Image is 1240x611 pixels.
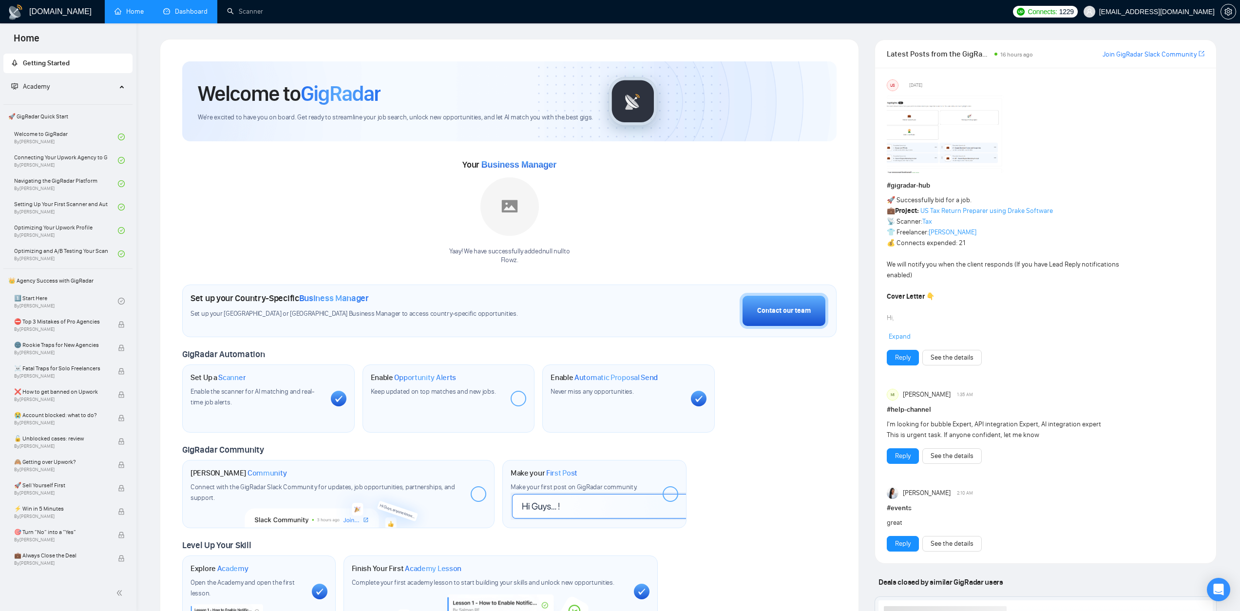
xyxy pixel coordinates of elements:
[480,177,539,236] img: placeholder.png
[511,483,637,491] span: Make your first post on GigRadar community.
[895,207,919,215] strong: Project:
[931,538,973,549] a: See the details
[11,59,18,66] span: rocket
[481,160,556,170] span: Business Manager
[887,350,919,365] button: Reply
[1017,8,1025,16] img: upwork-logo.png
[920,207,1053,215] a: US Tax Return Preparer using Drake Software
[889,332,911,341] span: Expand
[191,373,246,382] h1: Set Up a
[909,81,922,90] span: [DATE]
[1059,6,1074,17] span: 1229
[887,389,898,400] div: MI
[118,368,125,375] span: lock
[14,434,108,443] span: 🔓 Unblocked cases: review
[191,578,295,597] span: Open the Academy and open the first lesson.
[1028,6,1057,17] span: Connects:
[118,415,125,421] span: lock
[182,349,265,360] span: GigRadar Automation
[546,468,577,478] span: First Post
[14,551,108,560] span: 💼 Always Close the Deal
[191,483,455,502] span: Connect with the GigRadar Slack Community for updates, job opportunities, partnerships, and support.
[449,247,570,266] div: Yaay! We have successfully added null null to
[114,7,144,16] a: homeHome
[14,326,108,332] span: By [PERSON_NAME]
[371,373,457,382] h1: Enable
[352,564,461,573] h1: Finish Your First
[118,204,125,210] span: check-circle
[887,48,991,60] span: Latest Posts from the GigRadar Community
[4,271,132,290] span: 👑 Agency Success with GigRadar
[931,451,973,461] a: See the details
[227,7,263,16] a: searchScanner
[217,564,248,573] span: Academy
[887,95,1004,173] img: F09354QB7SM-image.png
[371,387,496,396] span: Keep updated on top matches and new jobs.
[198,113,593,122] span: We're excited to have you on board. Get ready to streamline your job search, unlock new opportuni...
[875,573,1007,591] span: Deals closed by similar GigRadar users
[191,468,287,478] h1: [PERSON_NAME]
[462,159,556,170] span: Your
[23,82,50,91] span: Academy
[14,126,118,148] a: Welcome to GigRadarBy[PERSON_NAME]
[922,217,932,226] a: Tax
[23,59,70,67] span: Getting Started
[6,31,47,52] span: Home
[14,150,118,171] a: Connecting Your Upwork Agency to GigRadarBy[PERSON_NAME]
[14,363,108,373] span: ☠️ Fatal Traps for Solo Freelancers
[551,373,658,382] h1: Enable
[245,483,432,528] img: slackcommunity-bg.png
[929,228,976,236] a: [PERSON_NAME]
[1221,8,1236,16] span: setting
[757,305,811,316] div: Contact our team
[14,373,108,379] span: By [PERSON_NAME]
[1086,8,1093,15] span: user
[14,467,108,473] span: By [PERSON_NAME]
[511,468,577,478] h1: Make your
[887,487,898,499] img: Nancie Kem
[118,227,125,234] span: check-circle
[887,419,1141,440] div: I'm looking for bubble Expert, API integration Expert, AI integration expert This is urgent task....
[8,4,23,20] img: logo
[14,350,108,356] span: By [PERSON_NAME]
[957,489,973,497] span: 2:10 AM
[118,555,125,562] span: lock
[957,390,973,399] span: 1:35 AM
[14,514,108,519] span: By [PERSON_NAME]
[118,180,125,187] span: check-circle
[3,54,133,73] li: Getting Started
[118,532,125,538] span: lock
[218,373,246,382] span: Scanner
[14,220,118,241] a: Optimizing Your Upwork ProfileBy[PERSON_NAME]
[118,461,125,468] span: lock
[118,250,125,257] span: check-circle
[14,340,108,350] span: 🌚 Rookie Traps for New Agencies
[191,387,314,406] span: Enable the scanner for AI matching and real-time job alerts.
[182,444,264,455] span: GigRadar Community
[191,309,573,319] span: Set up your [GEOGRAPHIC_DATA] or [GEOGRAPHIC_DATA] Business Manager to access country-specific op...
[11,82,50,91] span: Academy
[14,410,108,420] span: 😭 Account blocked: what to do?
[14,387,108,397] span: ❌ How to get banned on Upwork
[14,537,108,543] span: By [PERSON_NAME]
[14,504,108,514] span: ⚡ Win in 5 Minutes
[887,404,1204,415] h1: # help-channel
[14,527,108,537] span: 🎯 Turn “No” into a “Yes”
[903,488,951,498] span: [PERSON_NAME]
[11,83,18,90] span: fund-projection-screen
[405,564,461,573] span: Academy Lesson
[14,480,108,490] span: 🚀 Sell Yourself First
[118,157,125,164] span: check-circle
[887,80,898,91] div: US
[609,77,657,126] img: gigradar-logo.png
[4,107,132,126] span: 🚀 GigRadar Quick Start
[299,293,369,304] span: Business Manager
[191,564,248,573] h1: Explore
[118,298,125,305] span: check-circle
[551,387,633,396] span: Never miss any opportunities.
[352,578,614,587] span: Complete your first academy lesson to start building your skills and unlock new opportunities.
[922,350,982,365] button: See the details
[903,389,951,400] span: [PERSON_NAME]
[118,344,125,351] span: lock
[14,560,108,566] span: By [PERSON_NAME]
